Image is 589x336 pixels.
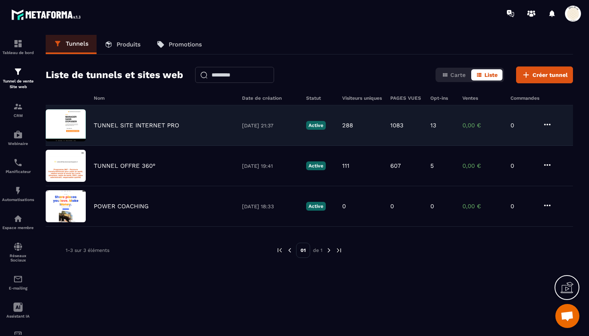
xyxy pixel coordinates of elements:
[2,268,34,296] a: emailemailE-mailing
[390,203,394,210] p: 0
[516,66,573,83] button: Créer tunnel
[390,162,401,169] p: 607
[2,286,34,290] p: E-mailing
[94,162,155,169] p: TUNNEL OFFRE 360°
[313,247,323,254] p: de 1
[2,169,34,174] p: Planificateur
[13,214,23,223] img: automations
[555,304,579,328] div: Ouvrir le chat
[2,208,34,236] a: automationsautomationsEspace membre
[13,242,23,251] img: social-network
[13,67,23,76] img: formation
[462,95,502,101] h6: Ventes
[2,180,34,208] a: automationsautomationsAutomatisations
[46,35,97,54] a: Tunnels
[13,274,23,284] img: email
[306,202,326,211] p: Active
[2,225,34,230] p: Espace membre
[450,72,466,78] span: Carte
[169,41,202,48] p: Promotions
[242,203,298,209] p: [DATE] 18:33
[276,247,283,254] img: prev
[430,122,436,129] p: 13
[94,122,179,129] p: TUNNEL SITE INTERNET PRO
[13,102,23,111] img: formation
[430,162,434,169] p: 5
[335,247,343,254] img: next
[242,123,298,129] p: [DATE] 21:37
[437,69,470,80] button: Carte
[94,95,234,101] h6: Nom
[66,40,89,47] p: Tunnels
[2,50,34,55] p: Tableau de bord
[2,197,34,202] p: Automatisations
[510,203,535,210] p: 0
[342,95,382,101] h6: Visiteurs uniques
[2,61,34,96] a: formationformationTunnel de vente Site web
[471,69,502,80] button: Liste
[242,163,298,169] p: [DATE] 19:41
[2,314,34,318] p: Assistant IA
[46,109,86,141] img: image
[97,35,149,54] a: Produits
[390,122,403,129] p: 1083
[2,254,34,262] p: Réseaux Sociaux
[2,236,34,268] a: social-networksocial-networkRéseaux Sociaux
[2,78,34,90] p: Tunnel de vente Site web
[2,124,34,152] a: automationsautomationsWebinaire
[296,243,310,258] p: 01
[117,41,141,48] p: Produits
[242,95,298,101] h6: Date de création
[66,247,109,253] p: 1-3 sur 3 éléments
[510,162,535,169] p: 0
[13,130,23,139] img: automations
[46,190,86,222] img: image
[342,203,346,210] p: 0
[13,186,23,195] img: automations
[2,296,34,324] a: Assistant IA
[306,121,326,130] p: Active
[94,203,149,210] p: POWER COACHING
[2,152,34,180] a: schedulerschedulerPlanificateur
[510,95,539,101] h6: Commandes
[13,39,23,48] img: formation
[342,162,349,169] p: 111
[11,7,83,22] img: logo
[390,95,422,101] h6: PAGES VUES
[2,113,34,118] p: CRM
[510,122,535,129] p: 0
[2,96,34,124] a: formationformationCRM
[430,95,454,101] h6: Opt-ins
[2,141,34,146] p: Webinaire
[306,95,334,101] h6: Statut
[342,122,353,129] p: 288
[46,67,183,83] h2: Liste de tunnels et sites web
[13,158,23,167] img: scheduler
[306,161,326,170] p: Active
[325,247,333,254] img: next
[462,203,502,210] p: 0,00 €
[286,247,293,254] img: prev
[430,203,434,210] p: 0
[46,150,86,182] img: image
[2,33,34,61] a: formationformationTableau de bord
[484,72,498,78] span: Liste
[462,162,502,169] p: 0,00 €
[533,71,568,79] span: Créer tunnel
[149,35,210,54] a: Promotions
[462,122,502,129] p: 0,00 €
